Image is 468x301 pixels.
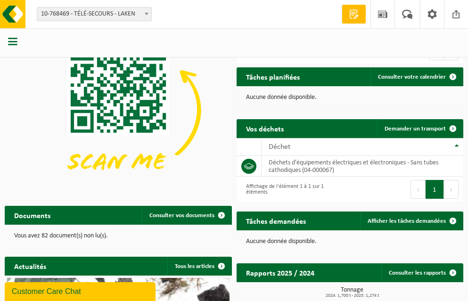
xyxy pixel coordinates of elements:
[411,180,426,199] button: Previous
[241,179,345,200] div: Affichage de l'élément 1 à 1 sur 1 éléments
[262,156,464,177] td: déchets d'équipements électriques et électroniques - Sans tubes cathodiques (04-000067)
[246,94,454,101] p: Aucune donnée disponible.
[444,180,459,199] button: Next
[149,212,214,219] span: Consulter vos documents
[237,263,324,282] h2: Rapports 2025 / 2024
[5,25,232,195] img: Download de VHEPlus App
[37,7,152,21] span: 10-768469 - TÉLÉ-SECOURS - LAKEN
[426,180,444,199] button: 1
[5,280,157,301] iframe: chat widget
[237,67,309,86] h2: Tâches planifiées
[241,287,464,298] h3: Tonnage
[377,119,462,138] a: Demander un transport
[142,206,231,225] a: Consulter vos documents
[237,119,293,138] h2: Vos déchets
[237,212,315,230] h2: Tâches demandées
[370,67,462,86] a: Consulter votre calendrier
[5,206,60,224] h2: Documents
[241,293,464,298] span: 2024: 1,700 t - 2025: 1,274 t
[246,238,454,245] p: Aucune donnée disponible.
[14,233,222,239] p: Vous avez 82 document(s) non lu(s).
[5,257,56,275] h2: Actualités
[381,263,462,282] a: Consulter les rapports
[385,126,446,132] span: Demander un transport
[167,257,231,276] a: Tous les articles
[269,143,290,151] span: Déchet
[378,74,446,80] span: Consulter votre calendrier
[360,212,462,230] a: Afficher les tâches demandées
[368,218,446,224] span: Afficher les tâches demandées
[37,8,151,21] span: 10-768469 - TÉLÉ-SECOURS - LAKEN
